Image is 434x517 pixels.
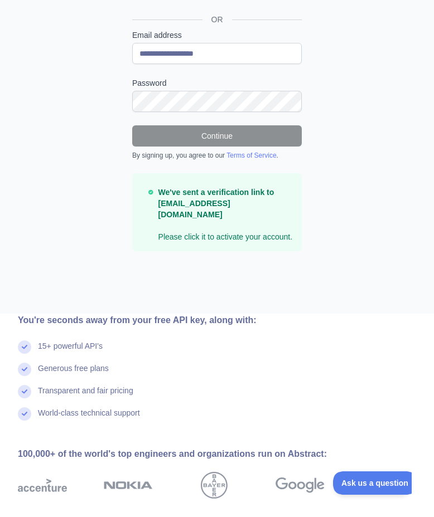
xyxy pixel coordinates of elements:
a: Terms of Service [226,152,276,159]
iframe: Toggle Customer Support [333,471,412,495]
img: check mark [18,340,31,354]
div: World-class technical support [38,407,140,430]
label: Email address [132,30,302,41]
div: Generous free plans [38,363,109,385]
img: google [276,472,325,499]
img: bayer [201,472,228,499]
p: Please click it to activate your account. [158,187,293,242]
div: By signing up, you agree to our . [132,151,302,160]
strong: We've sent a verification link to [EMAIL_ADDRESS][DOMAIN_NAME] [158,188,274,219]
div: Transparent and fair pricing [38,385,133,407]
label: Password [132,77,302,89]
img: accenture [18,472,67,499]
div: 15+ powerful API's [38,340,103,363]
img: nokia [104,472,153,499]
div: You're seconds away from your free API key, along with: [18,314,360,327]
img: check mark [18,363,31,376]
div: 100,000+ of the world's top engineers and organizations run on Abstract: [18,447,360,461]
span: OR [202,14,232,25]
img: check mark [18,407,31,421]
img: check mark [18,385,31,398]
button: Continue [132,125,302,147]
